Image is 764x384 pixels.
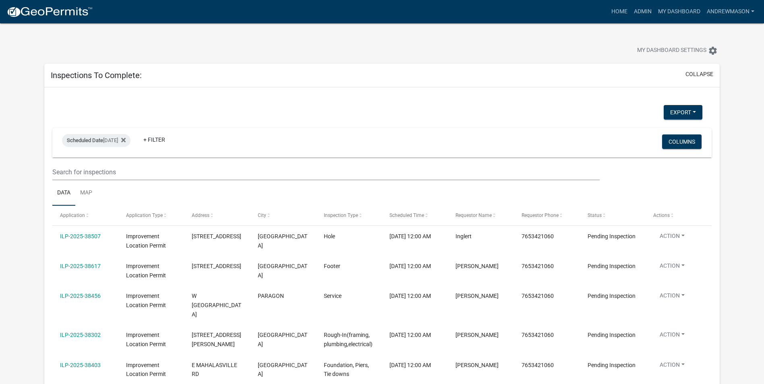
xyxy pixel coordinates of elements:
span: 10/15/2025, 12:00 AM [389,233,431,239]
span: 7653421060 [522,293,554,299]
span: John Hutslar [456,263,499,269]
span: Footer [324,263,340,269]
span: Service [324,293,342,299]
a: Home [608,4,631,19]
datatable-header-cell: Application Type [118,206,184,225]
button: Export [664,105,702,120]
span: Requestor Phone [522,213,559,218]
input: Search for inspections [52,164,600,180]
span: PARAGON [258,293,284,299]
a: ILP-2025-38302 [60,332,101,338]
span: 10/15/2025, 12:00 AM [389,362,431,368]
a: My Dashboard [655,4,704,19]
button: Action [653,330,691,342]
span: Pending Inspection [588,263,636,269]
button: Columns [662,134,702,149]
span: Hole [324,233,335,239]
button: Action [653,291,691,303]
span: Improvement Location Permit [126,233,166,249]
span: 10/15/2025, 12:00 AM [389,263,431,269]
span: Status [588,213,602,218]
h5: Inspections To Complete: [51,70,142,80]
span: MARTINSVILLE [258,263,307,279]
span: E MAHALASVILLE RD [192,362,237,378]
span: Pending Inspection [588,293,636,299]
button: collapse [685,70,713,78]
span: MARTINSVILLE [258,362,307,378]
span: Improvement Location Permit [126,332,166,347]
datatable-header-cell: Scheduled Time [382,206,448,225]
datatable-header-cell: Inspection Type [316,206,382,225]
span: Application [60,213,85,218]
span: Inspection Type [324,213,358,218]
span: Pending Inspection [588,332,636,338]
span: 10/15/2025, 12:00 AM [389,293,431,299]
span: 7653421060 [522,332,554,338]
datatable-header-cell: Status [580,206,646,225]
button: Action [653,232,691,244]
a: + Filter [137,132,172,147]
datatable-header-cell: City [250,206,316,225]
button: My Dashboard Settingssettings [631,43,724,58]
datatable-header-cell: Address [184,206,250,225]
span: 2651 S GAYLE DR [192,332,241,347]
span: City [258,213,266,218]
a: ILP-2025-38403 [60,362,101,368]
datatable-header-cell: Requestor Name [448,206,514,225]
span: MOREY DOYLE [456,332,499,338]
span: 7653421060 [522,263,554,269]
span: 10/15/2025, 12:00 AM [389,332,431,338]
span: Address [192,213,209,218]
span: 7653421060 [522,362,554,368]
datatable-header-cell: Actions [646,206,712,225]
span: Improvement Location Permit [126,263,166,279]
a: ILP-2025-38456 [60,293,101,299]
div: [DATE] [62,134,130,147]
span: Angelia [456,293,499,299]
a: ILP-2025-38617 [60,263,101,269]
datatable-header-cell: Requestor Phone [514,206,580,225]
button: Action [653,262,691,273]
span: Improvement Location Permit [126,293,166,308]
span: 2534 FIRE STATION RD [192,263,241,269]
i: settings [708,46,718,56]
span: Pending Inspection [588,233,636,239]
span: Application Type [126,213,163,218]
span: Pending Inspection [588,362,636,368]
a: ILP-2025-38507 [60,233,101,239]
span: Rough-In(framing, plumbing,electrical) [324,332,373,347]
span: 1800 CENTER VALLEY RD [192,233,241,239]
span: Scheduled Date [67,137,103,143]
span: Scheduled Time [389,213,424,218]
span: Improvement Location Permit [126,362,166,378]
span: Foundation, Piers, Tie downs [324,362,369,378]
a: Data [52,180,75,206]
a: Admin [631,4,655,19]
span: Actions [653,213,670,218]
a: AndrewMason [704,4,758,19]
span: Requestor Name [456,213,492,218]
span: MORGANTOWN [258,332,307,347]
span: 7653421060 [522,233,554,239]
span: Inglert [456,233,472,239]
span: MARTINSVILLE [258,233,307,249]
span: My Dashboard Settings [637,46,706,56]
span: W SOUTH ST [192,293,241,318]
span: EARL [456,362,499,368]
button: Action [653,361,691,372]
datatable-header-cell: Application [52,206,118,225]
a: Map [75,180,97,206]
